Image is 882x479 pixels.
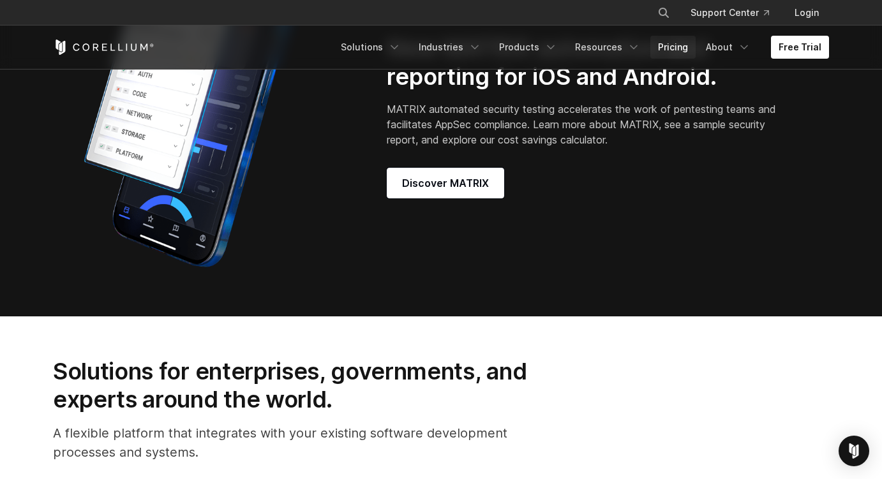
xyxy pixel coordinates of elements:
a: Corellium Home [53,40,154,55]
h2: Solutions for enterprises, governments, and experts around the world. [53,357,562,414]
a: Free Trial [771,36,829,59]
span: Discover MATRIX [402,175,489,191]
div: Navigation Menu [642,1,829,24]
div: Open Intercom Messenger [839,436,869,466]
a: Support Center [680,1,779,24]
button: Search [652,1,675,24]
div: Navigation Menu [333,36,829,59]
p: A flexible platform that integrates with your existing software development processes and systems. [53,424,562,462]
p: MATRIX automated security testing accelerates the work of pentesting teams and facilitates AppSec... [387,101,781,147]
a: Industries [411,36,489,59]
a: Solutions [333,36,408,59]
a: About [698,36,758,59]
a: Products [491,36,565,59]
a: Discover MATRIX [387,168,504,198]
a: Resources [567,36,648,59]
a: Login [784,1,829,24]
a: Pricing [650,36,696,59]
